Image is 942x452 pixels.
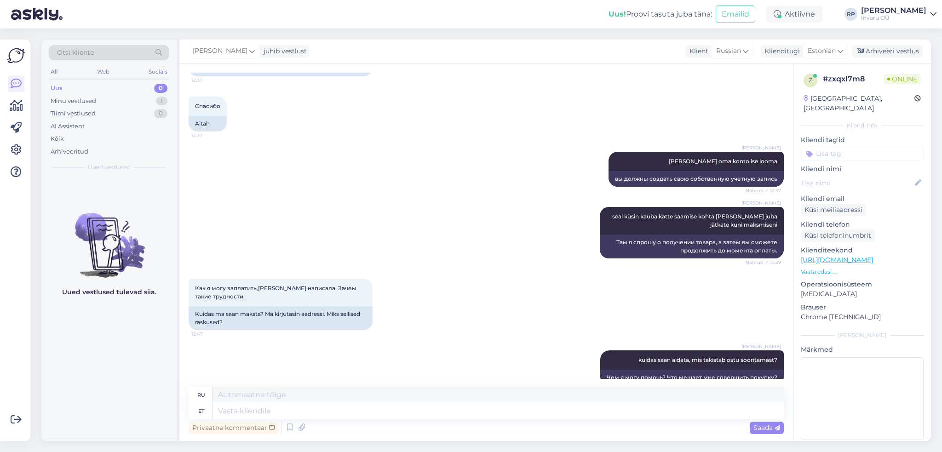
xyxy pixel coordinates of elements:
div: [PERSON_NAME] [861,7,926,14]
div: juhib vestlust [260,46,307,56]
span: Estonian [808,46,836,56]
span: [PERSON_NAME] [741,200,781,206]
div: Proovi tasuta juba täna: [609,9,712,20]
span: [PERSON_NAME] [741,343,781,350]
div: Uus [51,84,63,93]
p: [MEDICAL_DATA] [801,289,924,299]
span: 12:47 [191,331,226,338]
div: Kuidas ma saan maksta? Ma kirjutasin aadressi. Miks sellised raskused? [189,306,373,330]
div: et [198,403,204,419]
div: All [49,66,59,78]
img: Askly Logo [7,47,25,64]
p: Kliendi email [801,194,924,204]
a: [PERSON_NAME]Invaru OÜ [861,7,936,22]
div: Klient [686,46,708,56]
div: ru [197,387,205,403]
span: [PERSON_NAME] [193,46,247,56]
span: Russian [716,46,741,56]
span: Saada [753,423,780,432]
div: Aktiivne [766,6,822,23]
span: Otsi kliente [57,48,94,57]
span: Uued vestlused [88,163,131,172]
div: AI Assistent [51,122,85,131]
div: Arhiveeri vestlus [852,45,923,57]
span: 12:37 [191,132,226,139]
p: Kliendi nimi [801,164,924,174]
span: Nähtud ✓ 12:39 [746,259,781,266]
button: Emailid [716,6,755,23]
span: z [809,77,812,84]
div: Web [95,66,111,78]
p: Brauser [801,303,924,312]
div: 0 [154,84,167,93]
div: Minu vestlused [51,97,96,106]
p: Uued vestlused tulevad siia. [62,287,156,297]
div: Privaatne kommentaar [189,422,278,434]
div: Klienditugi [761,46,800,56]
div: Чем я могу помочь? Что мешает мне совершить покупку? [600,370,784,385]
div: Küsi meiliaadressi [801,204,866,216]
div: Kliendi info [801,121,924,130]
div: [GEOGRAPHIC_DATA], [GEOGRAPHIC_DATA] [804,94,914,113]
span: Спасибо [195,103,220,109]
div: Там я спрошу о получении товара, а затем вы сможете продолжить до момента оплаты. [600,235,784,258]
div: 0 [154,109,167,118]
input: Lisa nimi [801,178,913,188]
p: Chrome [TECHNICAL_ID] [801,312,924,322]
input: Lisa tag [801,147,924,160]
div: Küsi telefoninumbrit [801,229,875,242]
div: Arhiveeritud [51,147,88,156]
div: [PERSON_NAME] [801,331,924,339]
span: 12:37 [191,77,226,84]
p: Kliendi tag'id [801,135,924,145]
div: Tiimi vestlused [51,109,96,118]
p: Kliendi telefon [801,220,924,229]
div: 1 [156,97,167,106]
p: Vaata edasi ... [801,268,924,276]
a: [URL][DOMAIN_NAME] [801,256,873,264]
span: Online [884,74,921,84]
div: Socials [147,66,169,78]
p: Klienditeekond [801,246,924,255]
div: вы должны создать свою собственную учетную запись [609,171,784,187]
span: [PERSON_NAME] oma konto ise looma [669,158,777,165]
img: No chats [41,196,177,279]
div: Kõik [51,134,64,143]
p: Operatsioonisüsteem [801,280,924,289]
span: [PERSON_NAME] [741,144,781,151]
div: # zxqxl7m8 [823,74,884,85]
b: Uus! [609,10,626,18]
span: kuidas saan aidata, mis takistab ostu sooritamast? [638,356,777,363]
p: Märkmed [801,345,924,355]
span: Nähtud ✓ 12:37 [746,187,781,194]
span: seal küsin kauba kätte saamise kohta [PERSON_NAME] juba jätkate kuni maksmiseni [612,213,779,228]
span: Как я могу заплатить,[PERSON_NAME] написала, Зачем такие трудности. [195,285,358,300]
div: RP [844,8,857,21]
div: Aitäh [189,116,227,132]
div: Invaru OÜ [861,14,926,22]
